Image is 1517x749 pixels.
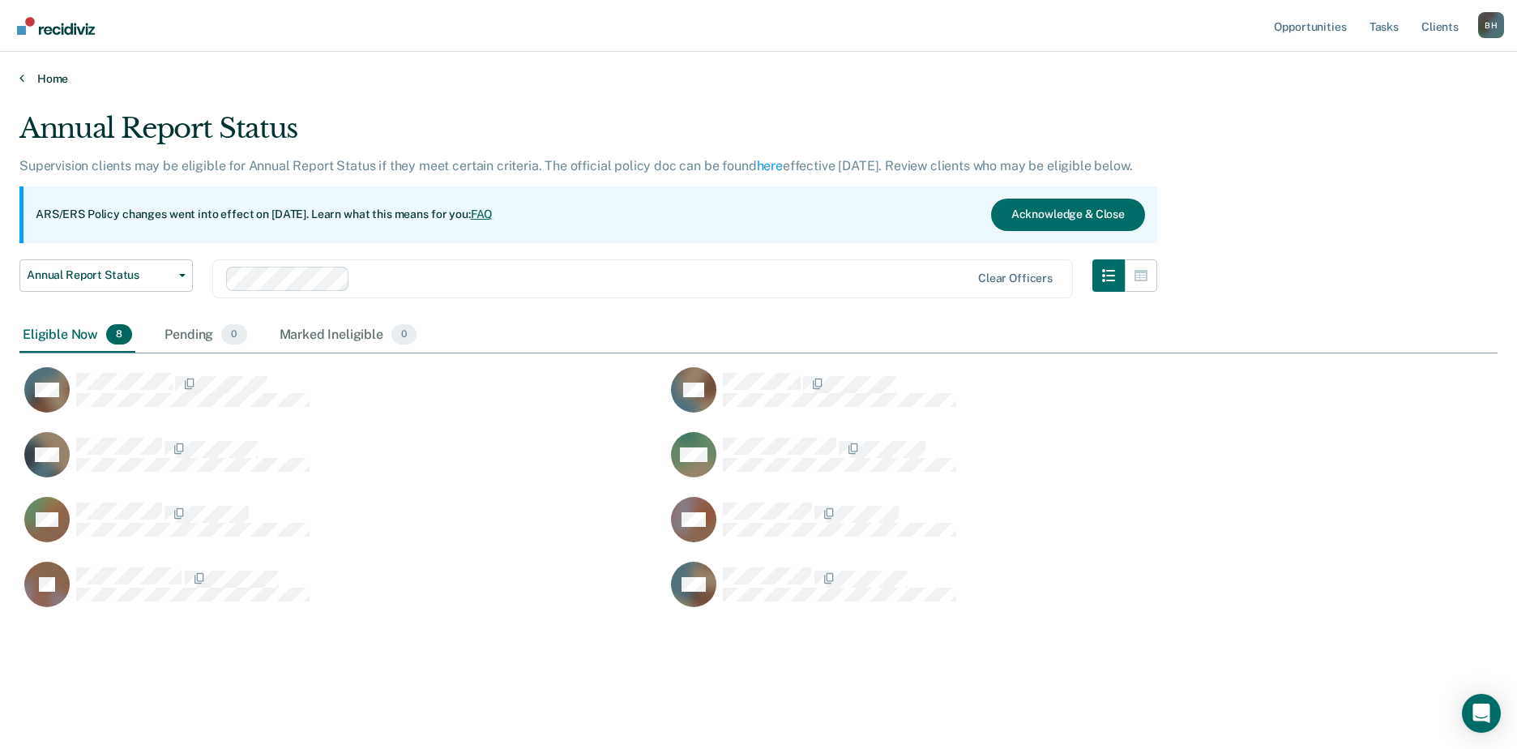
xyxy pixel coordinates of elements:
[27,268,173,282] span: Annual Report Status
[19,366,666,431] div: CaseloadOpportunityCell-03780374
[19,259,193,292] button: Annual Report Status
[36,207,493,223] p: ARS/ERS Policy changes went into effect on [DATE]. Learn what this means for you:
[978,272,1053,285] div: Clear officers
[19,112,1157,158] div: Annual Report Status
[391,324,417,345] span: 0
[666,561,1313,626] div: CaseloadOpportunityCell-06775862
[666,431,1313,496] div: CaseloadOpportunityCell-06261152
[19,561,666,626] div: CaseloadOpportunityCell-05424369
[19,431,666,496] div: CaseloadOpportunityCell-08066493
[991,199,1145,231] button: Acknowledge & Close
[221,324,246,345] span: 0
[19,318,135,353] div: Eligible Now8
[19,71,1498,86] a: Home
[161,318,250,353] div: Pending0
[757,158,783,173] a: here
[1478,12,1504,38] button: Profile dropdown button
[19,496,666,561] div: CaseloadOpportunityCell-08110301
[106,324,132,345] span: 8
[471,208,494,220] a: FAQ
[276,318,421,353] div: Marked Ineligible0
[666,496,1313,561] div: CaseloadOpportunityCell-13971917
[666,366,1313,431] div: CaseloadOpportunityCell-04472009
[19,158,1132,173] p: Supervision clients may be eligible for Annual Report Status if they meet certain criteria. The o...
[17,17,95,35] img: Recidiviz
[1462,694,1501,733] div: Open Intercom Messenger
[1478,12,1504,38] div: B H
